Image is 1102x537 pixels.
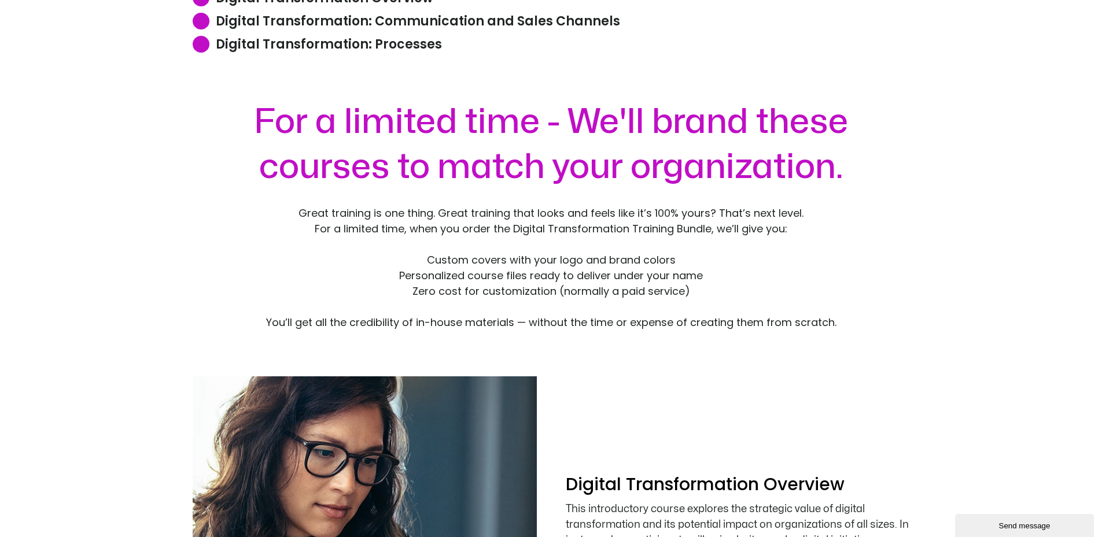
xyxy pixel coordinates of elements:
[955,512,1096,537] iframe: chat widget
[216,35,442,53] span: Digital Transformation: Processes
[254,105,848,184] span: For a limited time - We'll brand these courses to match your organization.
[216,12,620,30] span: Digital Transformation: Communication and Sales Channels
[193,190,910,330] p: Great training is one thing. Great training that looks and feels like it’s 100% yours? That’s nex...
[566,473,910,495] h2: Digital Transformation Overview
